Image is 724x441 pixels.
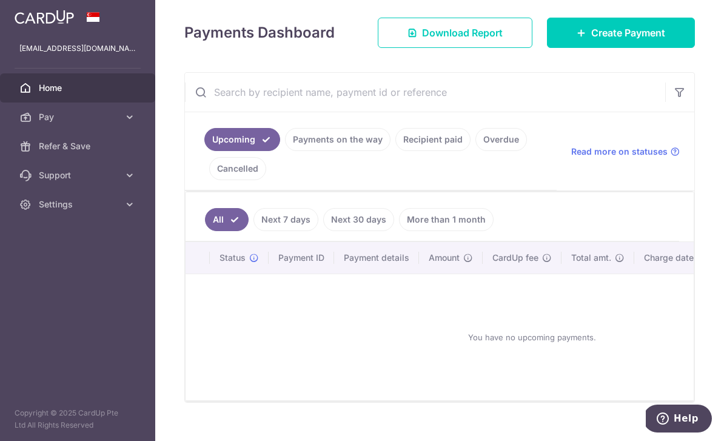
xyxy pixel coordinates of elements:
a: Create Payment [547,18,695,48]
span: Read more on statuses [571,146,668,158]
a: All [205,208,249,231]
a: More than 1 month [399,208,494,231]
span: CardUp fee [492,252,538,264]
span: Download Report [422,25,503,40]
th: Payment details [334,242,419,274]
th: Payment ID [269,242,334,274]
a: Download Report [378,18,532,48]
span: Settings [39,198,119,210]
h4: Payments Dashboard [184,22,335,44]
img: CardUp [15,10,74,24]
a: Upcoming [204,128,280,151]
a: Recipient paid [395,128,471,151]
a: Next 30 days [323,208,394,231]
span: Pay [39,111,119,123]
a: Payments on the way [285,128,390,151]
span: Home [39,82,119,94]
p: [EMAIL_ADDRESS][DOMAIN_NAME] [19,42,136,55]
a: Overdue [475,128,527,151]
span: Support [39,169,119,181]
input: Search by recipient name, payment id or reference [185,73,665,112]
span: Create Payment [591,25,665,40]
span: Total amt. [571,252,611,264]
a: Cancelled [209,157,266,180]
iframe: Opens a widget where you can find more information [646,405,712,435]
span: Refer & Save [39,140,119,152]
a: Next 7 days [253,208,318,231]
span: Charge date [644,252,694,264]
span: Amount [429,252,460,264]
a: Read more on statuses [571,146,680,158]
span: Status [220,252,246,264]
